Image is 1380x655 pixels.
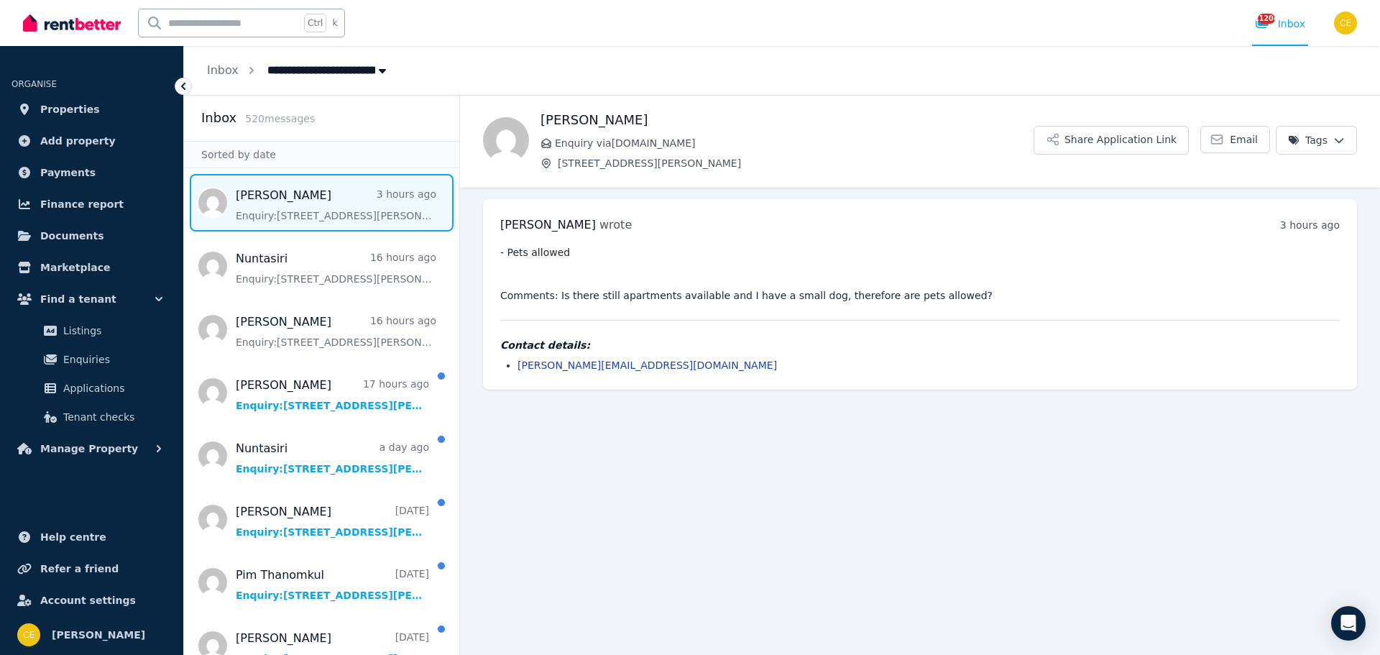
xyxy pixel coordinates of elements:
a: Enquiries [17,345,166,374]
a: Inbox [207,63,239,77]
span: Refer a friend [40,560,119,577]
img: Chris Ellsmore [1334,12,1357,35]
span: Marketplace [40,259,110,276]
span: Documents [40,227,104,244]
span: [PERSON_NAME] [500,218,596,232]
span: Email [1230,132,1258,147]
span: wrote [599,218,632,232]
time: 3 hours ago [1280,219,1340,231]
span: Find a tenant [40,290,116,308]
button: Find a tenant [11,285,172,313]
span: Manage Property [40,440,138,457]
a: Properties [11,95,172,124]
a: [PERSON_NAME]17 hours agoEnquiry:[STREET_ADDRESS][PERSON_NAME]. [236,377,429,413]
button: Manage Property [11,434,172,463]
a: [PERSON_NAME][DATE]Enquiry:[STREET_ADDRESS][PERSON_NAME]. [236,503,429,539]
span: 11204 [1258,14,1275,24]
img: Chris Ellsmore [17,623,40,646]
a: Add property [11,127,172,155]
nav: Breadcrumb [184,46,413,95]
span: 520 message s [245,113,315,124]
a: Nuntasiria day agoEnquiry:[STREET_ADDRESS][PERSON_NAME]. [236,440,429,476]
a: Pim Thanomkul[DATE]Enquiry:[STREET_ADDRESS][PERSON_NAME]. [236,567,429,603]
span: Tags [1288,133,1328,147]
div: Inbox [1255,17,1305,31]
span: Properties [40,101,100,118]
span: Ctrl [304,14,326,32]
a: Finance report [11,190,172,219]
pre: - Pets allowed Comments: Is there still apartments available and I have a small dog, therefore ar... [500,245,1340,303]
span: Listings [63,322,160,339]
h2: Inbox [201,108,236,128]
a: Account settings [11,586,172,615]
span: Finance report [40,196,124,213]
div: Sorted by date [184,141,459,168]
span: Enquiries [63,351,160,368]
span: Add property [40,132,116,150]
h1: [PERSON_NAME] [540,110,1034,130]
a: Email [1200,126,1270,153]
h4: Contact details: [500,338,1340,352]
a: Help centre [11,523,172,551]
button: Tags [1276,126,1357,155]
span: ORGANISE [11,79,57,89]
span: Enquiry via [DOMAIN_NAME] [555,136,1034,150]
button: Share Application Link [1034,126,1189,155]
span: Payments [40,164,96,181]
img: RentBetter [23,12,121,34]
a: [PERSON_NAME]3 hours agoEnquiry:[STREET_ADDRESS][PERSON_NAME]. [236,187,436,223]
a: Payments [11,158,172,187]
span: [PERSON_NAME] [52,626,145,643]
a: [PERSON_NAME]16 hours agoEnquiry:[STREET_ADDRESS][PERSON_NAME]. [236,313,436,349]
a: Applications [17,374,166,403]
span: k [332,17,337,29]
a: [PERSON_NAME][EMAIL_ADDRESS][DOMAIN_NAME] [517,359,777,371]
span: Applications [63,380,160,397]
span: [STREET_ADDRESS][PERSON_NAME] [558,156,1034,170]
a: Refer a friend [11,554,172,583]
span: Account settings [40,592,136,609]
a: Nuntasiri16 hours agoEnquiry:[STREET_ADDRESS][PERSON_NAME]. [236,250,436,286]
span: Help centre [40,528,106,546]
img: Stacey [483,117,529,163]
a: Listings [17,316,166,345]
span: Tenant checks [63,408,160,426]
a: Marketplace [11,253,172,282]
div: Open Intercom Messenger [1331,606,1366,641]
a: Documents [11,221,172,250]
a: Tenant checks [17,403,166,431]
